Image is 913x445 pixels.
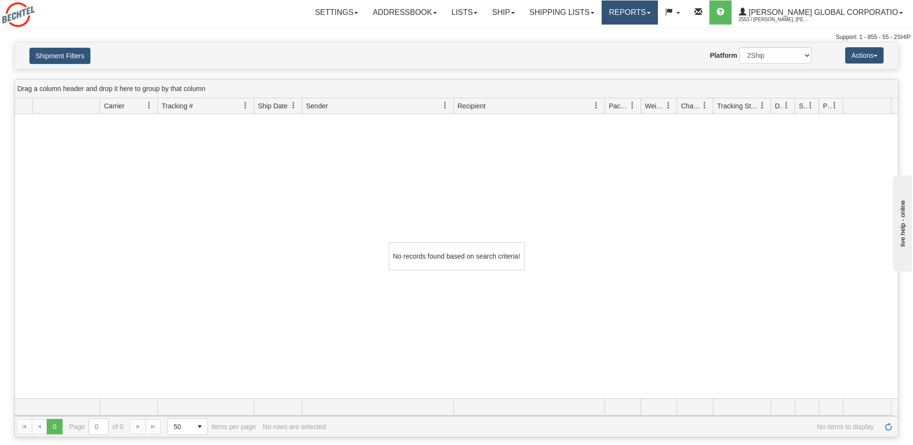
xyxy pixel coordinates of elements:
span: [PERSON_NAME] Global Corporatio [746,8,898,16]
img: logo2553.jpg [2,2,35,27]
span: 2553 / [PERSON_NAME], [PERSON_NAME] [739,15,811,25]
span: items per page [167,419,256,435]
a: Ship [485,0,522,25]
span: Packages [609,101,629,111]
a: Shipping lists [522,0,602,25]
span: Charge [681,101,701,111]
span: Pickup Status [823,101,831,111]
a: Shipment Issues filter column settings [802,97,819,114]
a: Pickup Status filter column settings [826,97,843,114]
span: Page of 0 [69,419,124,435]
span: Delivery Status [775,101,783,111]
span: 50 [174,422,186,432]
div: No rows are selected [263,423,326,431]
span: No items to display [333,423,874,431]
a: Ship Date filter column settings [285,97,302,114]
span: Sender [306,101,328,111]
span: select [192,419,207,434]
a: Addressbook [365,0,444,25]
a: Lists [444,0,485,25]
a: Recipient filter column settings [588,97,604,114]
a: Tracking Status filter column settings [754,97,771,114]
a: Settings [308,0,365,25]
span: Tracking # [162,101,193,111]
span: Recipient [458,101,486,111]
span: Carrier [104,101,125,111]
div: live help - online [7,8,89,15]
a: Refresh [881,419,896,434]
a: Packages filter column settings [624,97,641,114]
span: Ship Date [258,101,287,111]
iframe: chat widget [891,173,912,272]
div: grid grouping header [15,79,898,98]
div: Support: 1 - 855 - 55 - 2SHIP [2,33,911,41]
a: [PERSON_NAME] Global Corporatio 2553 / [PERSON_NAME], [PERSON_NAME] [732,0,910,25]
a: Weight filter column settings [660,97,677,114]
label: Platform [710,51,737,60]
button: Actions [845,47,884,64]
a: Carrier filter column settings [141,97,157,114]
a: Tracking # filter column settings [237,97,254,114]
span: Tracking Status [717,101,759,111]
span: Shipment Issues [799,101,807,111]
span: Page 0 [47,419,62,434]
a: Charge filter column settings [696,97,713,114]
span: Page sizes drop down [167,419,208,435]
span: Weight [645,101,665,111]
a: Delivery Status filter column settings [778,97,795,114]
a: Sender filter column settings [437,97,453,114]
a: Reports [602,0,658,25]
div: No records found based on search criteria! [389,242,525,270]
button: Shipment Filters [29,48,90,64]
